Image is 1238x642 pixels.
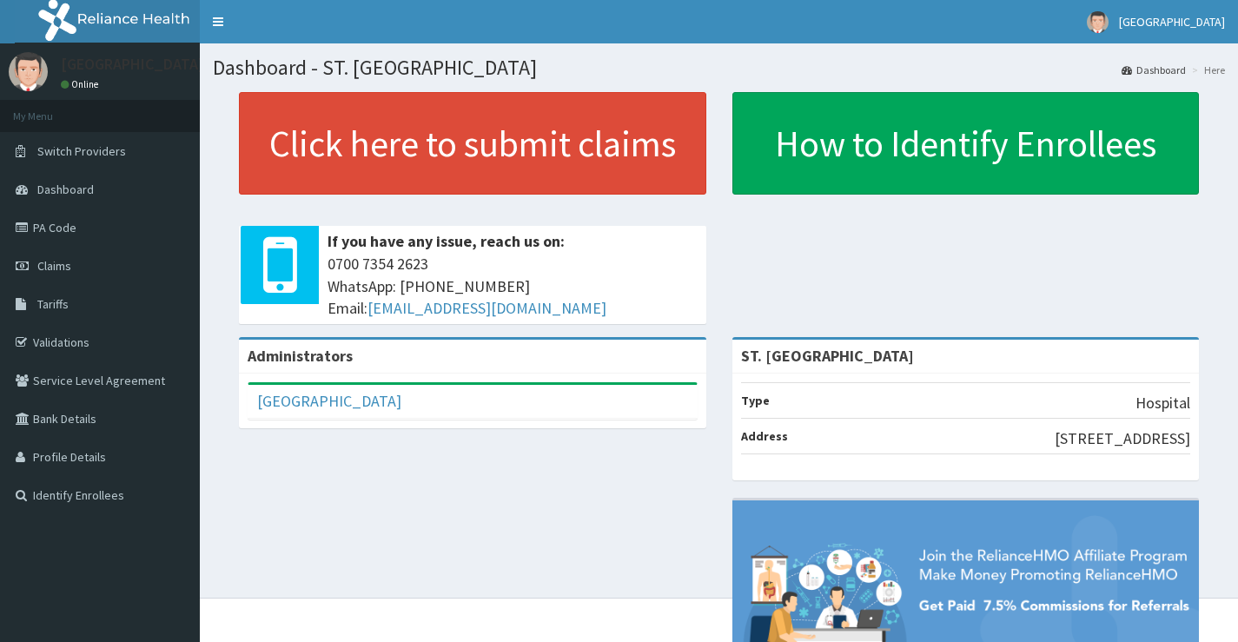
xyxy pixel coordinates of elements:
span: Dashboard [37,182,94,197]
span: Switch Providers [37,143,126,159]
h1: Dashboard - ST. [GEOGRAPHIC_DATA] [213,56,1225,79]
b: Type [741,393,770,408]
a: [GEOGRAPHIC_DATA] [257,391,401,411]
a: [EMAIL_ADDRESS][DOMAIN_NAME] [367,298,606,318]
img: User Image [1087,11,1109,33]
p: [STREET_ADDRESS] [1055,427,1190,450]
span: 0700 7354 2623 WhatsApp: [PHONE_NUMBER] Email: [328,253,698,320]
a: Click here to submit claims [239,92,706,195]
a: Online [61,78,103,90]
li: Here [1188,63,1225,77]
p: [GEOGRAPHIC_DATA] [61,56,204,72]
a: Dashboard [1122,63,1186,77]
span: [GEOGRAPHIC_DATA] [1119,14,1225,30]
b: Administrators [248,346,353,366]
span: Claims [37,258,71,274]
p: Hospital [1135,392,1190,414]
b: Address [741,428,788,444]
span: Tariffs [37,296,69,312]
b: If you have any issue, reach us on: [328,231,565,251]
img: User Image [9,52,48,91]
strong: ST. [GEOGRAPHIC_DATA] [741,346,914,366]
a: How to Identify Enrollees [732,92,1200,195]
